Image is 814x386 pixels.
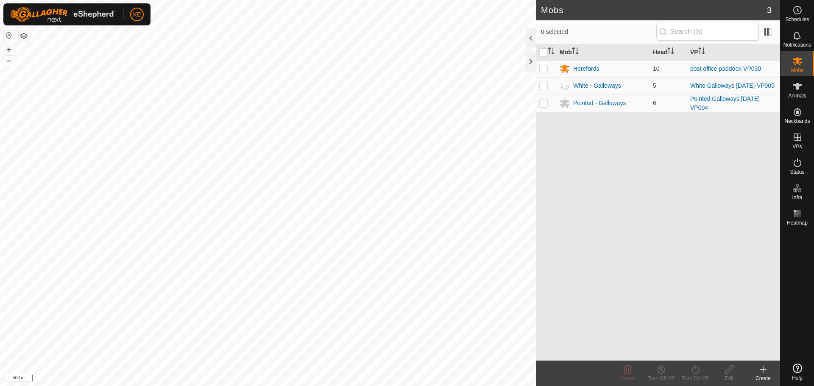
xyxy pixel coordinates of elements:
th: Head [650,44,687,61]
div: Turn On VP [678,375,712,382]
span: KE [133,10,141,19]
div: Turn Off VP [644,375,678,382]
span: Neckbands [784,119,810,124]
span: Delete [620,375,635,381]
span: Notifications [783,42,811,47]
span: VPs [792,144,802,149]
th: Mob [556,44,650,61]
th: VP [687,44,780,61]
span: Schedules [785,17,809,22]
a: White Galloways [DATE]-VP005 [690,82,775,89]
div: Herefords [573,64,599,73]
div: Pointed - Galloways [573,99,626,108]
a: Pointed Galloways [DATE]-VP004 [690,95,762,111]
a: Contact Us [276,375,301,383]
h2: Mobs [541,5,767,15]
span: 10 [653,65,660,72]
span: 0 selected [541,28,656,36]
div: Edit [712,375,746,382]
p-sorticon: Activate to sort [667,49,674,56]
button: Map Layers [19,31,29,41]
img: Gallagher Logo [10,7,116,22]
p-sorticon: Activate to sort [548,49,555,56]
span: Status [790,169,804,175]
div: Create [746,375,780,382]
button: + [4,44,14,55]
a: Privacy Policy [234,375,266,383]
span: Animals [788,93,806,98]
span: Infra [792,195,802,200]
span: 3 [767,4,772,17]
span: 6 [653,100,656,106]
p-sorticon: Activate to sort [698,49,705,56]
button: – [4,56,14,66]
a: post office paddock-VP030 [690,65,761,72]
input: Search (S) [656,23,759,41]
span: Mobs [791,68,803,73]
span: Help [792,375,803,380]
span: Heatmap [787,220,808,225]
span: 5 [653,82,656,89]
button: Reset Map [4,31,14,41]
div: White - Galloways [573,81,621,90]
p-sorticon: Activate to sort [572,49,579,56]
a: Help [781,360,814,384]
